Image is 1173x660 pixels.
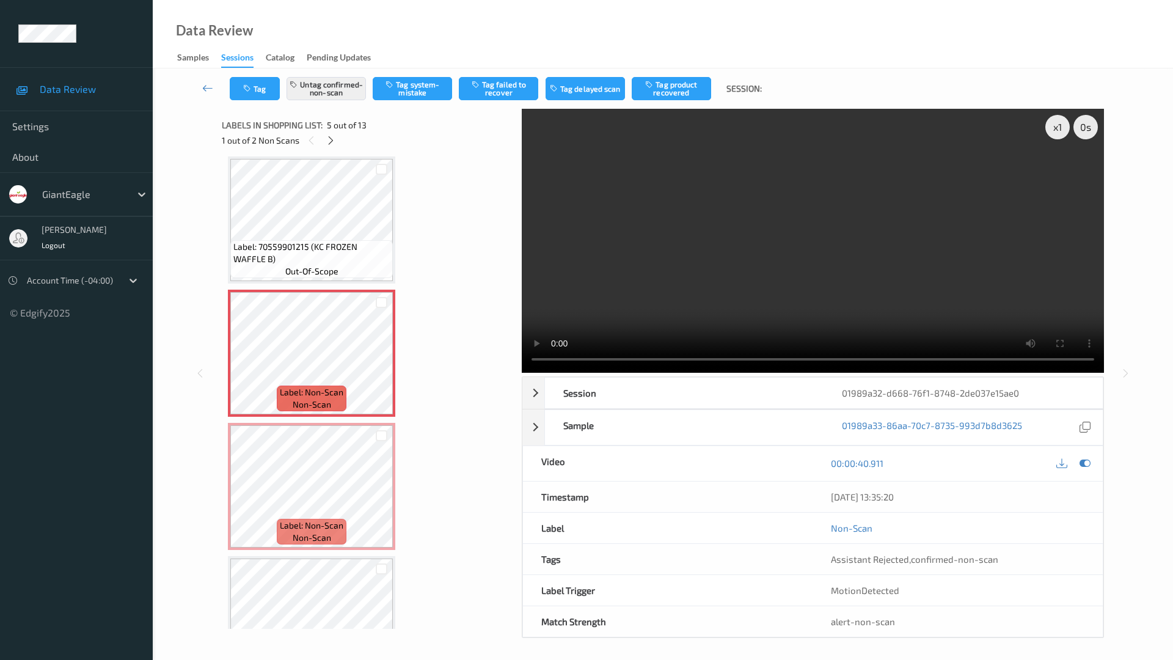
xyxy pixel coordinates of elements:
[726,82,762,95] span: Session:
[1045,115,1070,139] div: x 1
[632,77,711,100] button: Tag product recovered
[285,265,338,277] span: out-of-scope
[813,575,1103,606] div: MotionDetected
[831,457,883,469] a: 00:00:40.911
[522,409,1103,446] div: Sample01989a33-86aa-70c7-8735-993d7b8d3625
[280,519,343,532] span: Label: Non-Scan
[824,378,1103,408] div: 01989a32-d668-76f1-8748-2de037e15ae0
[266,50,307,67] a: Catalog
[233,241,390,265] span: Label: 70559901215 (KC FROZEN WAFFLE B)
[222,133,513,148] div: 1 out of 2 Non Scans
[831,554,909,565] span: Assistant Rejected
[221,51,254,68] div: Sessions
[523,513,813,543] div: Label
[523,606,813,637] div: Match Strength
[1073,115,1098,139] div: 0 s
[266,51,294,67] div: Catalog
[230,77,280,100] button: Tag
[831,491,1084,503] div: [DATE] 13:35:20
[287,77,366,100] button: Untag confirmed-non-scan
[459,77,538,100] button: Tag failed to recover
[831,554,998,565] span: ,
[373,77,452,100] button: Tag system-mistake
[545,378,824,408] div: Session
[842,419,1022,436] a: 01989a33-86aa-70c7-8735-993d7b8d3625
[546,77,625,100] button: Tag delayed scan
[523,544,813,574] div: Tags
[222,119,323,131] span: Labels in shopping list:
[327,119,367,131] span: 5 out of 13
[831,522,872,534] a: Non-Scan
[522,377,1103,409] div: Session01989a32-d668-76f1-8748-2de037e15ae0
[176,24,253,37] div: Data Review
[221,50,266,68] a: Sessions
[545,410,824,445] div: Sample
[523,446,813,481] div: Video
[280,386,343,398] span: Label: Non-Scan
[177,50,221,67] a: Samples
[293,532,331,544] span: non-scan
[831,615,1084,628] div: alert-non-scan
[307,51,371,67] div: Pending Updates
[523,575,813,606] div: Label Trigger
[177,51,209,67] div: Samples
[523,482,813,512] div: Timestamp
[293,398,331,411] span: non-scan
[911,554,998,565] span: confirmed-non-scan
[307,50,383,67] a: Pending Updates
